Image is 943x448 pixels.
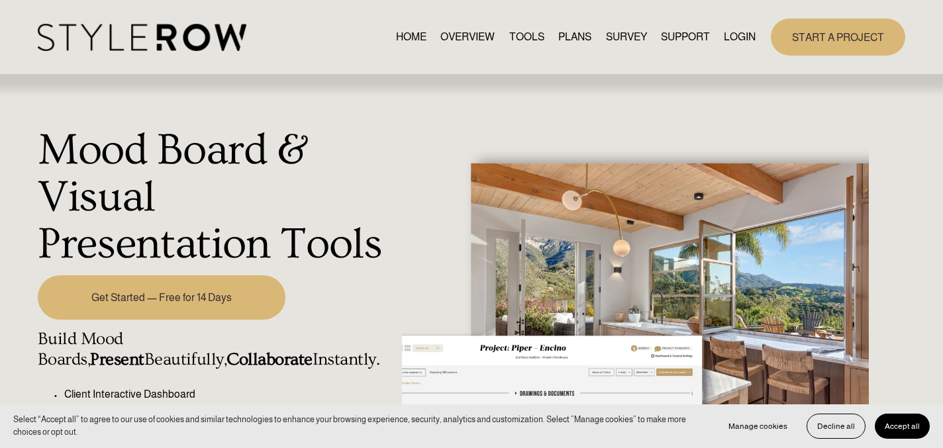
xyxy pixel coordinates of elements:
[719,414,797,439] button: Manage cookies
[226,349,312,369] strong: Collaborate
[13,414,705,439] p: Select “Accept all” to agree to our use of cookies and similar technologies to enhance your brows...
[817,422,855,431] span: Decline all
[661,29,710,45] span: SUPPORT
[885,422,920,431] span: Accept all
[38,24,246,51] img: StyleRow
[661,28,710,46] a: folder dropdown
[728,422,787,431] span: Manage cookies
[440,28,495,46] a: OVERVIEW
[64,386,395,402] p: Client Interactive Dashboard
[90,349,144,369] strong: Present
[38,275,285,320] a: Get Started — Free for 14 Days
[771,19,905,55] a: START A PROJECT
[807,414,866,439] button: Decline all
[509,28,544,46] a: TOOLS
[606,28,647,46] a: SURVEY
[558,28,591,46] a: PLANS
[875,414,930,439] button: Accept all
[38,127,395,268] h1: Mood Board & Visual Presentation Tools
[396,28,426,46] a: HOME
[724,28,756,46] a: LOGIN
[38,329,395,370] h4: Build Mood Boards, Beautifully, Instantly.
